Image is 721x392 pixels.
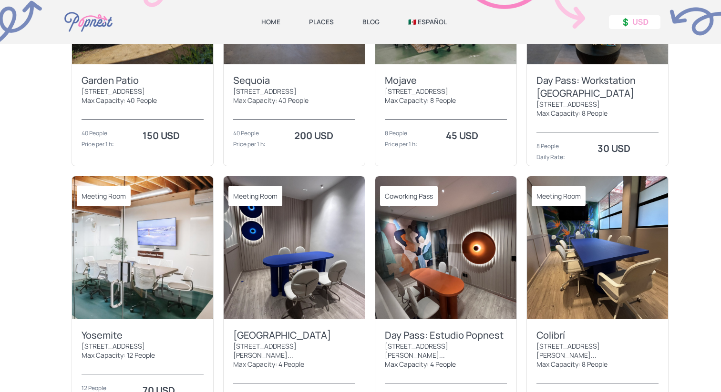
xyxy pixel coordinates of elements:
[609,15,660,29] button: 💲 USD
[536,342,659,360] div: [STREET_ADDRESS][PERSON_NAME]...
[362,18,380,26] a: BLOG
[82,87,145,96] div: [STREET_ADDRESS]
[82,329,123,342] div: Yosemite
[380,186,438,206] span: Coworking Pass
[224,176,365,319] img: Estudio Popnest
[385,329,504,342] div: Day Pass: Estudio Popnest
[385,129,407,137] div: 8 People
[527,176,668,319] img: Estudio Popnest
[597,142,630,155] strong: 30 USD
[536,329,565,342] div: Colibrí
[375,176,516,319] img: Estudio Popnest
[233,360,304,369] div: Max Capacity: 4 People
[385,360,456,369] div: Max Capacity: 4 People
[233,87,297,96] div: [STREET_ADDRESS]
[82,140,114,148] div: Price per 1 h:
[143,129,180,142] strong: 150 USD
[536,153,565,161] div: Daily Rate:
[385,87,448,96] div: [STREET_ADDRESS]
[82,351,155,360] div: Max Capacity: 12 People
[408,18,447,26] a: 🇲🇽 ESPAÑOL
[385,342,507,360] div: [STREET_ADDRESS][PERSON_NAME]...
[77,186,131,206] span: Meeting Room
[309,18,334,26] a: PLACES
[233,140,266,148] div: Price per 1 h:
[536,100,600,109] div: [STREET_ADDRESS]
[82,384,106,392] div: 12 People
[536,109,608,118] div: Max Capacity: 8 People
[536,74,659,100] div: Day Pass: Workstation [GEOGRAPHIC_DATA]
[385,96,456,105] div: Max Capacity: 8 People
[261,18,280,26] a: HOME
[233,342,355,360] div: [STREET_ADDRESS][PERSON_NAME]...
[233,329,331,342] div: [GEOGRAPHIC_DATA]
[385,74,417,87] div: Mojave
[82,129,107,137] div: 40 People
[228,186,282,206] span: Meeting Room
[536,360,608,369] div: Max Capacity: 8 People
[233,129,259,137] div: 40 People
[536,142,559,150] div: 8 People
[72,176,213,319] img: Workstation West Berkeley
[82,342,145,351] div: [STREET_ADDRESS]
[532,186,586,206] span: Meeting Room
[82,74,139,87] div: Garden Patio
[233,74,270,87] div: Sequoia
[294,129,333,142] strong: 200 USD
[385,140,417,148] div: Price per 1 h:
[82,96,157,105] div: Max Capacity: 40 People
[446,129,478,142] strong: 45 USD
[233,96,309,105] div: Max Capacity: 40 People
